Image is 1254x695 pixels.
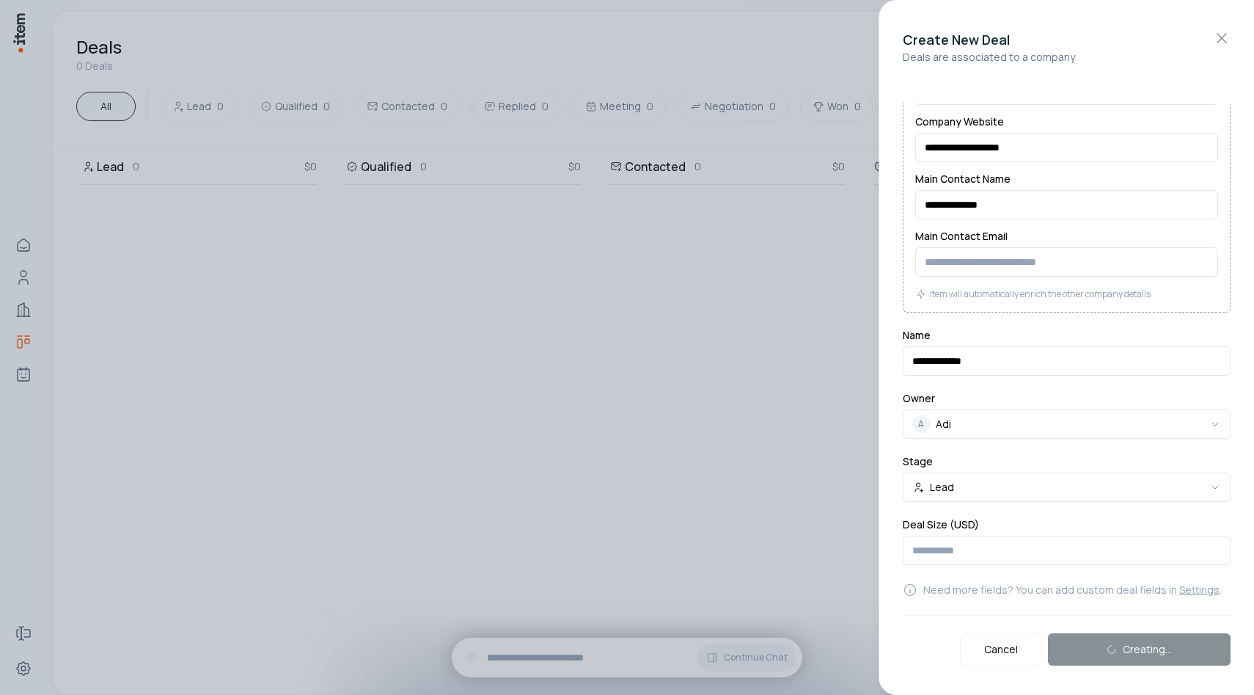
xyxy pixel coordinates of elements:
[903,330,1231,341] label: Name
[903,393,1231,404] label: Owner
[915,117,1218,127] label: Company Website
[1179,583,1220,597] a: Settings
[903,29,1231,50] h2: Create New Deal
[903,520,1231,530] label: Deal Size (USD)
[960,633,1042,666] button: Cancel
[923,583,1222,597] span: Need more fields? You can add custom deal fields in .
[903,50,1231,65] p: Deals are associated to a company
[915,174,1218,184] label: Main Contact Name
[930,288,1151,300] span: Item will automatically enrich the other company details
[903,456,1231,467] label: Stage
[915,231,1218,241] label: Main Contact Email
